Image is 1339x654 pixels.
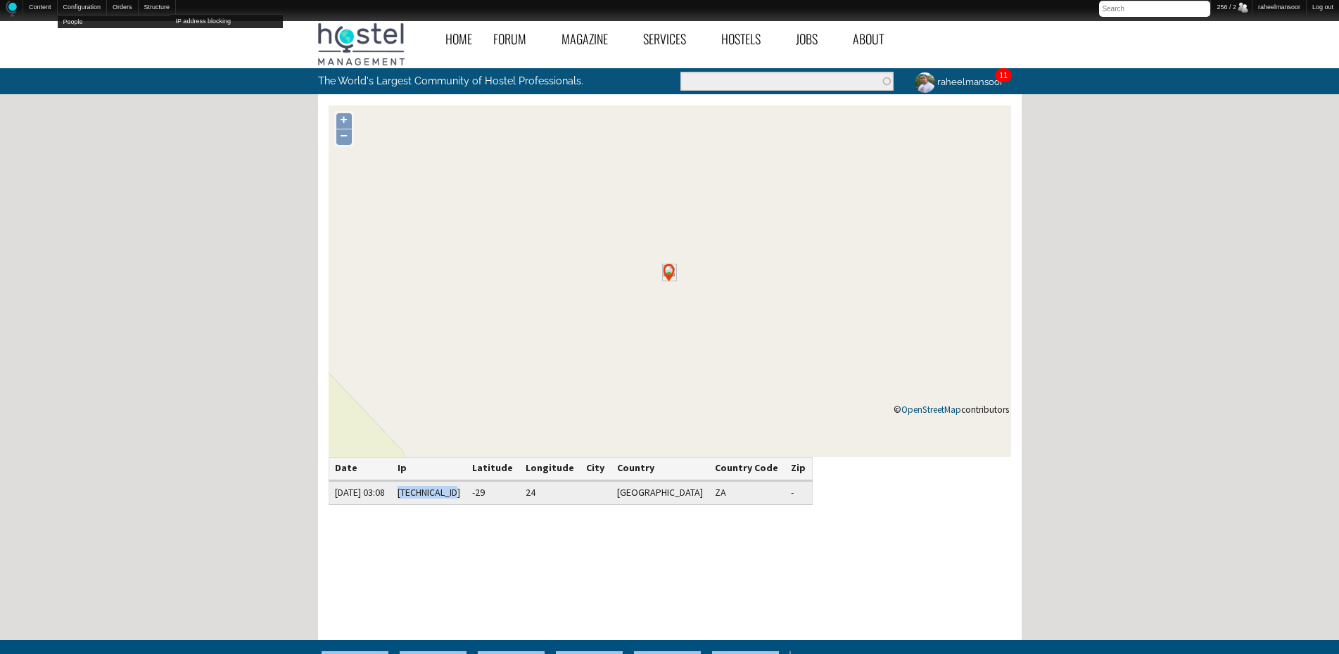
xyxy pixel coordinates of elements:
[711,23,785,55] a: Hostels
[318,68,611,94] p: The World's Largest Community of Hostel Professionals.
[580,457,611,481] th: City
[680,72,894,91] input: Enter the terms you wish to search for.
[329,481,391,505] td: [DATE] 03:08
[611,457,709,481] th: Country
[336,113,352,129] a: +
[336,129,352,145] a: −
[785,457,812,481] th: Zip
[633,23,711,55] a: Services
[551,23,633,55] a: Magazine
[435,23,483,55] a: Home
[894,405,1009,414] div: © contributors
[901,404,961,416] a: OpenStreetMap
[785,481,812,505] td: -
[913,70,937,95] img: raheelmansoor's picture
[391,457,467,481] th: Ip
[519,481,580,505] td: 24
[785,23,842,55] a: Jobs
[318,23,405,65] img: Hostel Management Home
[391,481,467,505] td: [TECHNICAL_ID]
[58,15,170,29] a: People
[467,481,520,505] td: -29
[519,457,580,481] th: Longitude
[6,1,17,17] img: Home
[709,457,785,481] th: Country Code
[842,23,908,55] a: About
[999,70,1008,80] a: 11
[611,481,709,505] td: [GEOGRAPHIC_DATA]
[1099,1,1210,17] input: Search
[904,68,1012,96] a: raheelmansoor
[467,457,520,481] th: Latitude
[709,481,785,505] td: ZA
[483,23,551,55] a: Forum
[170,14,283,28] a: IP address blocking
[329,457,391,481] th: Date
